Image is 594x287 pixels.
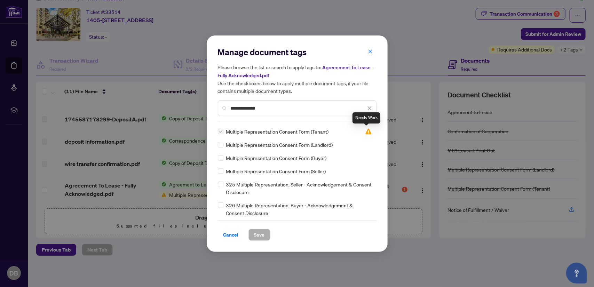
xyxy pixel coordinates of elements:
div: Needs Work [353,112,380,123]
button: Open asap [566,263,587,284]
span: Agreeement To Lease - Fully Acknowledged.pdf [218,64,374,79]
h5: Please browse the list or search to apply tags to: Use the checkboxes below to apply multiple doc... [218,63,377,95]
span: close [368,49,373,54]
span: Multiple Representation Consent Form (Landlord) [226,141,333,149]
span: 325 Multiple Representation, Seller - Acknowledgement & Consent Disclosure [226,181,372,196]
span: Multiple Representation Consent Form (Buyer) [226,154,327,162]
button: Cancel [218,229,244,241]
span: close [367,106,372,111]
span: Multiple Representation Consent Form (Seller) [226,167,326,175]
span: Needs Work [365,128,372,135]
span: Cancel [223,229,239,240]
button: Save [248,229,270,241]
span: 326 Multiple Representation, Buyer - Acknowledgement & Consent Disclosure [226,201,372,217]
span: Multiple Representation Consent Form (Tenant) [226,128,329,135]
img: status [365,128,372,135]
h2: Manage document tags [218,47,377,58]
